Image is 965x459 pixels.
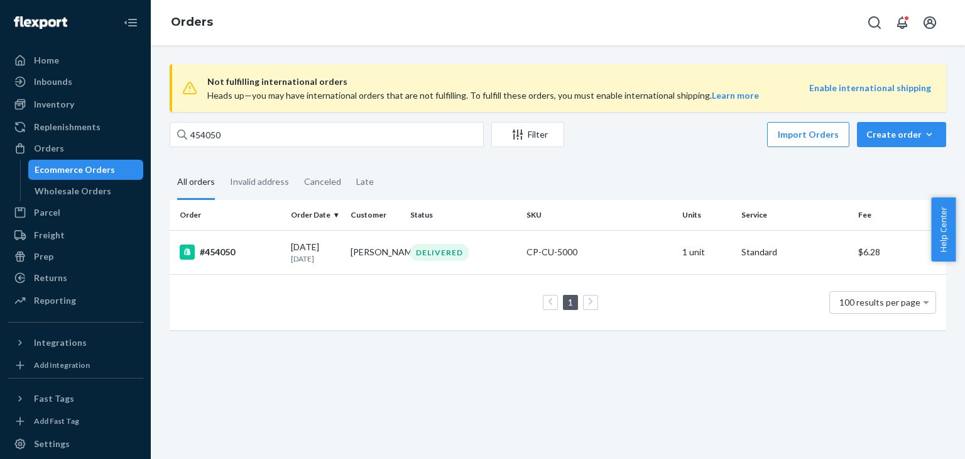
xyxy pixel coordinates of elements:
div: Ecommerce Orders [35,163,115,176]
button: Create order [857,122,946,147]
button: Filter [491,122,564,147]
th: Status [405,200,521,230]
div: Orders [34,142,64,155]
div: Wholesale Orders [35,185,111,197]
ol: breadcrumbs [161,4,223,41]
div: Inbounds [34,75,72,88]
a: Orders [171,15,213,29]
th: Order Date [286,200,346,230]
td: $6.28 [853,230,946,274]
a: Page 1 is your current page [565,297,575,307]
td: 1 unit [677,230,737,274]
div: Late [356,165,374,198]
th: Order [170,200,286,230]
button: Open account menu [917,10,942,35]
div: Integrations [34,336,87,349]
a: Wholesale Orders [28,181,144,201]
a: Freight [8,225,143,245]
div: Filter [492,128,564,141]
th: SKU [521,200,677,230]
p: Standard [741,246,848,258]
div: Invalid address [230,165,289,198]
button: Import Orders [767,122,849,147]
button: Close Navigation [118,10,143,35]
a: Prep [8,246,143,267]
div: Reporting [34,294,76,307]
div: Fast Tags [34,392,74,405]
th: Units [677,200,737,230]
div: [DATE] [291,241,341,264]
p: [DATE] [291,253,341,264]
button: Open notifications [890,10,915,35]
span: Heads up—you may have international orders that are not fulfilling. To fulfill these orders, you ... [207,90,759,101]
div: Returns [34,272,67,284]
input: Search orders [170,122,484,147]
div: Prep [34,250,53,263]
img: Flexport logo [14,16,67,29]
div: Canceled [304,165,341,198]
a: Inbounds [8,72,143,92]
div: CP-CU-5000 [526,246,672,258]
a: Enable international shipping [809,82,931,93]
th: Service [736,200,853,230]
a: Ecommerce Orders [28,160,144,180]
div: Create order [866,128,937,141]
div: Parcel [34,206,60,219]
button: Open Search Box [862,10,887,35]
a: Home [8,50,143,70]
div: Add Fast Tag [34,416,79,426]
a: Settings [8,434,143,454]
div: Customer [351,209,400,220]
div: Home [34,54,59,67]
div: Inventory [34,98,74,111]
td: [PERSON_NAME] [346,230,405,274]
div: DELIVERED [410,244,469,261]
a: Replenishments [8,117,143,137]
button: Fast Tags [8,389,143,409]
div: All orders [177,165,215,200]
a: Reporting [8,290,143,311]
a: Parcel [8,202,143,223]
a: Inventory [8,94,143,114]
button: Help Center [931,197,956,262]
button: Integrations [8,333,143,353]
a: Orders [8,138,143,158]
a: Add Integration [8,358,143,373]
th: Fee [853,200,946,230]
a: Returns [8,268,143,288]
div: #454050 [180,245,281,260]
div: Freight [34,229,65,241]
div: Add Integration [34,360,90,370]
a: Learn more [712,90,759,101]
div: Replenishments [34,121,101,133]
div: Settings [34,438,70,450]
span: Not fulfilling international orders [207,74,809,89]
span: 100 results per page [839,297,920,307]
a: Add Fast Tag [8,414,143,429]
